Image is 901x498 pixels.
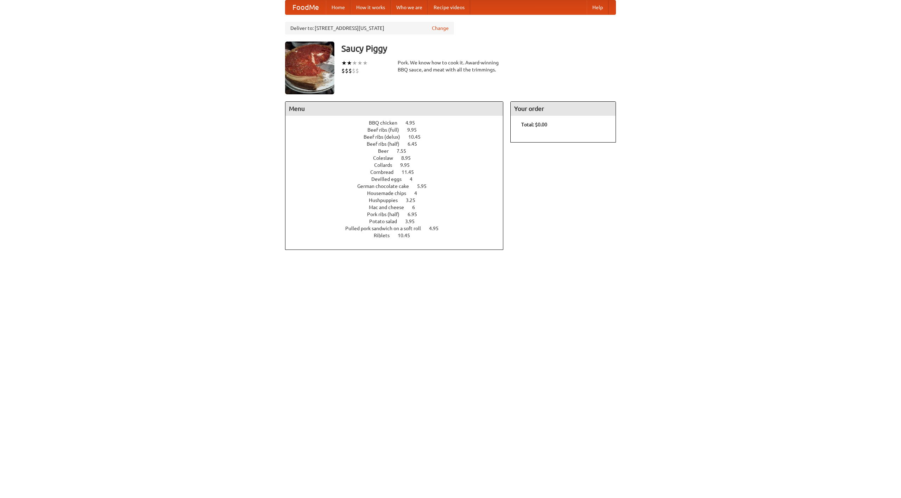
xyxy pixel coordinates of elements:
span: Devilled eggs [371,176,409,182]
h4: Menu [285,102,503,116]
span: 6.45 [408,141,424,147]
li: ★ [363,59,368,67]
a: Potato salad 3.95 [369,219,428,224]
li: $ [352,67,355,75]
span: 10.45 [408,134,428,140]
span: 5.95 [417,183,434,189]
span: 3.95 [405,219,422,224]
a: Coleslaw 8.95 [373,155,424,161]
a: Beef ribs (delux) 10.45 [364,134,434,140]
a: Beef ribs (full) 9.95 [367,127,430,133]
a: How it works [351,0,391,14]
span: Pork ribs (half) [367,212,407,217]
span: 4.95 [405,120,422,126]
span: Pulled pork sandwich on a soft roll [345,226,428,231]
span: BBQ chicken [369,120,404,126]
span: Housemade chips [367,190,413,196]
a: Riblets 10.45 [374,233,423,238]
a: Mac and cheese 6 [369,204,428,210]
li: ★ [341,59,347,67]
img: angular.jpg [285,42,334,94]
span: 9.95 [407,127,424,133]
li: ★ [352,59,357,67]
a: Housemade chips 4 [367,190,430,196]
span: Beef ribs (full) [367,127,406,133]
a: Pork ribs (half) 6.95 [367,212,430,217]
a: Recipe videos [428,0,470,14]
span: Collards [374,162,399,168]
span: 9.95 [400,162,417,168]
span: 4.95 [429,226,446,231]
span: Beef ribs (half) [367,141,407,147]
a: FoodMe [285,0,326,14]
a: Beer 7.55 [378,148,419,154]
div: Deliver to: [STREET_ADDRESS][US_STATE] [285,22,454,34]
span: 11.45 [402,169,421,175]
span: Riblets [374,233,397,238]
a: Pulled pork sandwich on a soft roll 4.95 [345,226,452,231]
a: Hushpuppies 3.25 [369,197,428,203]
a: BBQ chicken 4.95 [369,120,428,126]
li: $ [355,67,359,75]
h3: Saucy Piggy [341,42,616,56]
span: Beef ribs (delux) [364,134,407,140]
li: $ [341,67,345,75]
a: Who we are [391,0,428,14]
span: Potato salad [369,219,404,224]
b: Total: $0.00 [521,122,547,127]
span: 6.95 [408,212,424,217]
span: 10.45 [398,233,417,238]
li: ★ [357,59,363,67]
div: Pork. We know how to cook it. Award-winning BBQ sauce, and meat with all the trimmings. [398,59,503,73]
a: Beef ribs (half) 6.45 [367,141,430,147]
span: 3.25 [406,197,422,203]
span: Mac and cheese [369,204,411,210]
li: ★ [347,59,352,67]
span: 4 [414,190,424,196]
h4: Your order [511,102,616,116]
span: 7.55 [397,148,413,154]
a: German chocolate cake 5.95 [357,183,440,189]
a: Change [432,25,449,32]
a: Devilled eggs 4 [371,176,426,182]
span: 4 [410,176,420,182]
span: German chocolate cake [357,183,416,189]
a: Cornbread 11.45 [370,169,427,175]
span: Hushpuppies [369,197,405,203]
a: Collards 9.95 [374,162,423,168]
li: $ [345,67,348,75]
span: Cornbread [370,169,401,175]
span: Beer [378,148,396,154]
a: Help [587,0,609,14]
span: 8.95 [401,155,418,161]
span: Coleslaw [373,155,400,161]
span: 6 [412,204,422,210]
li: $ [348,67,352,75]
a: Home [326,0,351,14]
